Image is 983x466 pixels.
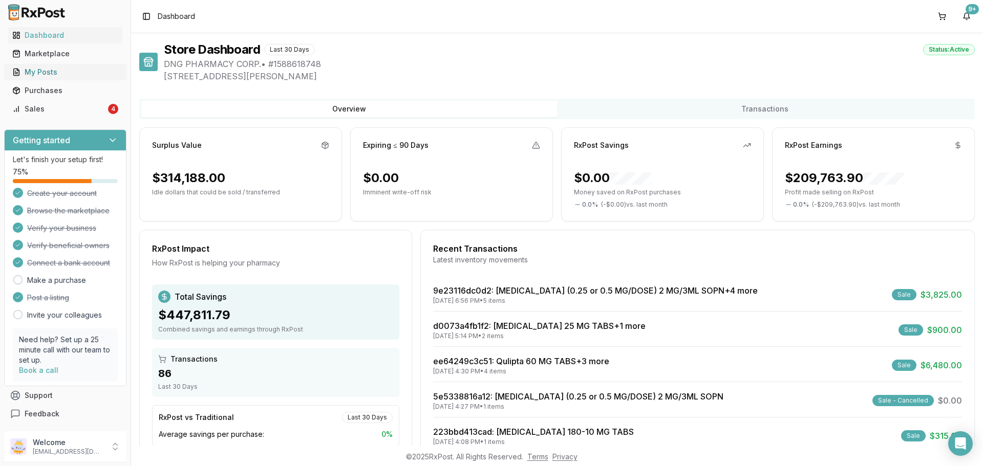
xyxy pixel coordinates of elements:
[552,452,578,461] a: Privacy
[892,289,916,300] div: Sale
[4,386,126,405] button: Support
[8,81,122,100] a: Purchases
[27,275,86,285] a: Make a purchase
[170,354,218,364] span: Transactions
[27,310,102,320] a: Invite your colleagues
[433,285,758,296] a: 9e23116dc0d2: [MEDICAL_DATA] (0.25 or 0.5 MG/DOSE) 2 MG/3ML SOPN+4 more
[152,258,399,268] div: How RxPost is helping your pharmacy
[158,11,195,21] span: Dashboard
[12,85,118,96] div: Purchases
[574,188,751,196] p: Money saved on RxPost purchases
[25,409,59,419] span: Feedback
[793,201,809,209] span: 0.0 %
[433,242,962,255] div: Recent Transactions
[27,258,110,268] span: Connect a bank account
[938,394,962,407] span: $0.00
[158,325,393,334] div: Combined savings and earnings through RxPost
[927,324,962,336] span: $900.00
[152,188,329,196] p: Idle dollars that could be sold / transferred
[872,395,934,406] div: Sale - Cancelled
[527,452,548,461] a: Terms
[433,403,723,411] div: [DATE] 4:27 PM • 1 items
[574,140,629,150] div: RxPost Savings
[785,140,842,150] div: RxPost Earnings
[557,101,973,117] button: Transactions
[923,44,975,55] div: Status: Active
[892,360,916,371] div: Sale
[8,63,122,81] a: My Posts
[108,104,118,114] div: 4
[433,255,962,265] div: Latest inventory movements
[785,188,962,196] p: Profit made selling on RxPost
[342,412,393,423] div: Last 30 Days
[19,366,58,374] a: Book a call
[141,101,557,117] button: Overview
[158,383,393,391] div: Last 30 Days
[8,100,122,118] a: Sales4
[785,170,904,186] div: $209,763.90
[958,8,975,25] button: 9+
[13,167,28,177] span: 75 %
[901,430,926,441] div: Sale
[582,201,598,209] span: 0.0 %
[433,391,723,402] a: 5e5338816a12: [MEDICAL_DATA] (0.25 or 0.5 MG/DOSE) 2 MG/3ML SOPN
[152,242,399,255] div: RxPost Impact
[27,188,97,198] span: Create your account
[4,27,126,43] button: Dashboard
[433,297,758,305] div: [DATE] 6:56 PM • 5 items
[363,170,399,186] div: $0.00
[13,134,70,146] h3: Getting started
[4,82,126,99] button: Purchases
[930,430,962,442] span: $315.00
[164,58,975,70] span: DNG PHARMACY CORP. • # 1588618748
[574,170,651,186] div: $0.00
[433,427,634,437] a: 223bbd413cad: [MEDICAL_DATA] 180-10 MG TABS
[158,11,195,21] nav: breadcrumb
[433,321,646,331] a: d0073a4fb1f2: [MEDICAL_DATA] 25 MG TABS+1 more
[164,41,260,58] h1: Store Dashboard
[433,332,646,340] div: [DATE] 5:14 PM • 2 items
[8,26,122,45] a: Dashboard
[601,201,668,209] span: ( - $0.00 ) vs. last month
[363,188,540,196] p: Imminent write-off risk
[966,4,979,14] div: 9+
[921,359,962,371] span: $6,480.00
[27,223,96,233] span: Verify your business
[10,438,27,455] img: User avatar
[4,64,126,80] button: My Posts
[921,289,962,301] span: $3,825.00
[159,429,264,439] span: Average savings per purchase:
[159,412,234,423] div: RxPost vs Traditional
[4,101,126,117] button: Sales4
[152,170,225,186] div: $314,188.00
[4,46,126,62] button: Marketplace
[363,140,429,150] div: Expiring ≤ 90 Days
[812,201,900,209] span: ( - $209,763.90 ) vs. last month
[12,67,118,77] div: My Posts
[158,307,393,323] div: $447,811.79
[13,154,118,165] p: Let's finish your setup first!
[27,206,110,216] span: Browse the marketplace
[12,49,118,59] div: Marketplace
[19,335,112,365] p: Need help? Set up a 25 minute call with our team to set up.
[433,367,609,375] div: [DATE] 4:30 PM • 4 items
[33,448,104,456] p: [EMAIL_ADDRESS][DOMAIN_NAME]
[27,293,69,303] span: Post a listing
[433,438,634,446] div: [DATE] 4:08 PM • 1 items
[4,4,70,20] img: RxPost Logo
[899,324,923,336] div: Sale
[175,291,226,303] span: Total Savings
[152,140,202,150] div: Surplus Value
[27,240,110,251] span: Verify beneficial owners
[948,431,973,456] div: Open Intercom Messenger
[12,30,118,40] div: Dashboard
[433,356,609,366] a: ee64249c3c51: Qulipta 60 MG TABS+3 more
[33,437,104,448] p: Welcome
[4,405,126,423] button: Feedback
[264,44,315,55] div: Last 30 Days
[8,45,122,63] a: Marketplace
[12,104,106,114] div: Sales
[158,366,393,381] div: 86
[381,429,393,439] span: 0 %
[164,70,975,82] span: [STREET_ADDRESS][PERSON_NAME]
